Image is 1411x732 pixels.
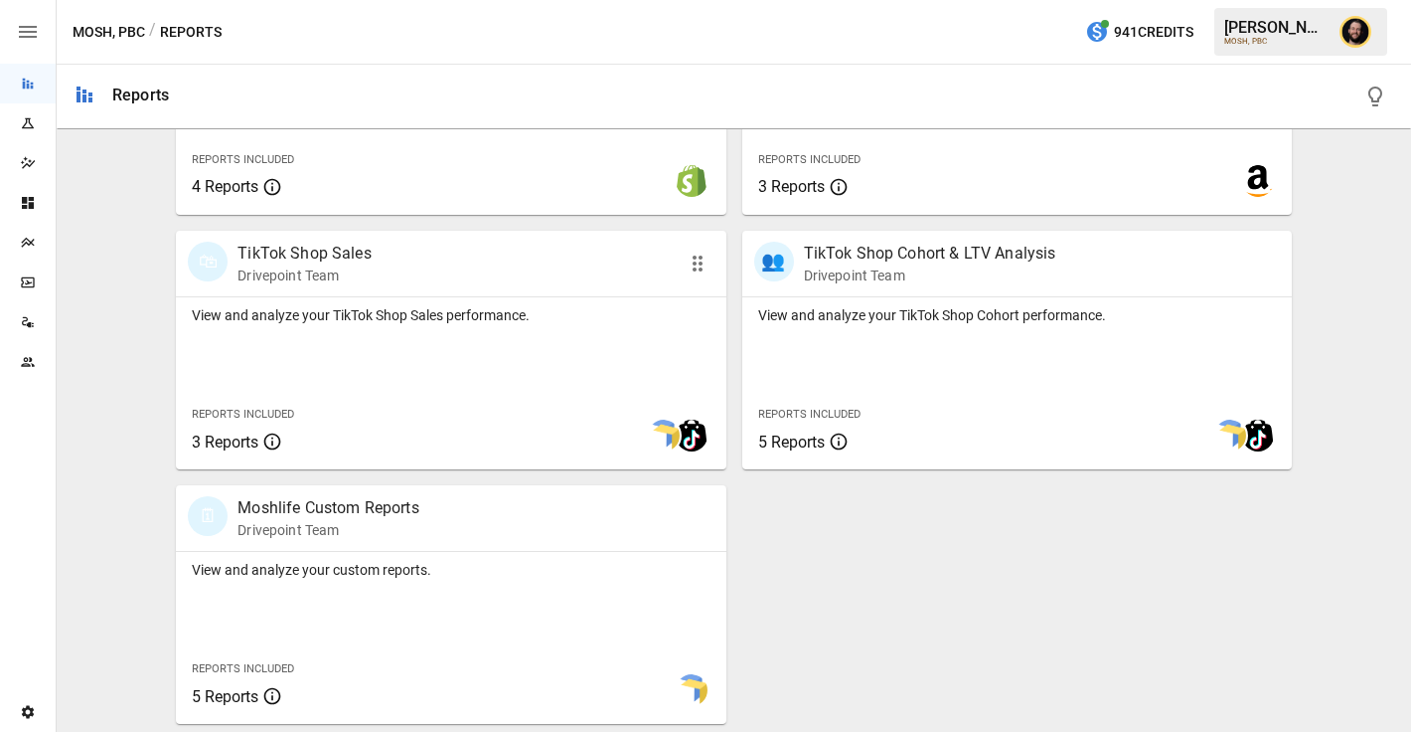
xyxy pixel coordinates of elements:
span: Reports Included [192,153,294,166]
div: 🛍 [188,242,228,281]
p: Moshlife Custom Reports [237,496,418,520]
p: Drivepoint Team [237,520,418,540]
img: smart model [648,420,680,452]
span: 941 Credits [1114,20,1193,45]
span: 3 Reports [192,433,258,452]
div: [PERSON_NAME] [1224,18,1328,37]
div: MOSH, PBC [1224,37,1328,46]
p: Drivepoint Team [804,266,1056,285]
button: 941Credits [1077,14,1201,51]
img: smart model [676,674,707,706]
div: 🗓 [188,496,228,536]
span: Reports Included [192,662,294,675]
span: Reports Included [758,153,861,166]
p: TikTok Shop Sales [237,242,372,266]
p: View and analyze your TikTok Shop Sales performance. [192,305,709,325]
span: Reports Included [758,408,861,421]
img: Ciaran Nugent [1339,16,1371,48]
p: View and analyze your custom reports. [192,560,709,580]
span: 5 Reports [192,687,258,706]
img: smart model [1214,420,1246,452]
p: Drivepoint Team [237,266,372,285]
img: shopify [676,165,707,197]
button: Ciaran Nugent [1328,4,1383,60]
p: TikTok Shop Cohort & LTV Analysis [804,242,1056,266]
div: / [149,20,156,45]
span: 5 Reports [758,433,825,452]
p: View and analyze your TikTok Shop Cohort performance. [758,305,1276,325]
img: amazon [1242,165,1274,197]
img: tiktok [676,420,707,452]
span: 4 Reports [192,177,258,196]
span: Reports Included [192,408,294,421]
button: MOSH, PBC [73,20,145,45]
div: Reports [112,86,169,104]
img: tiktok [1242,420,1274,452]
span: 3 Reports [758,177,825,196]
div: 👥 [754,242,794,281]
